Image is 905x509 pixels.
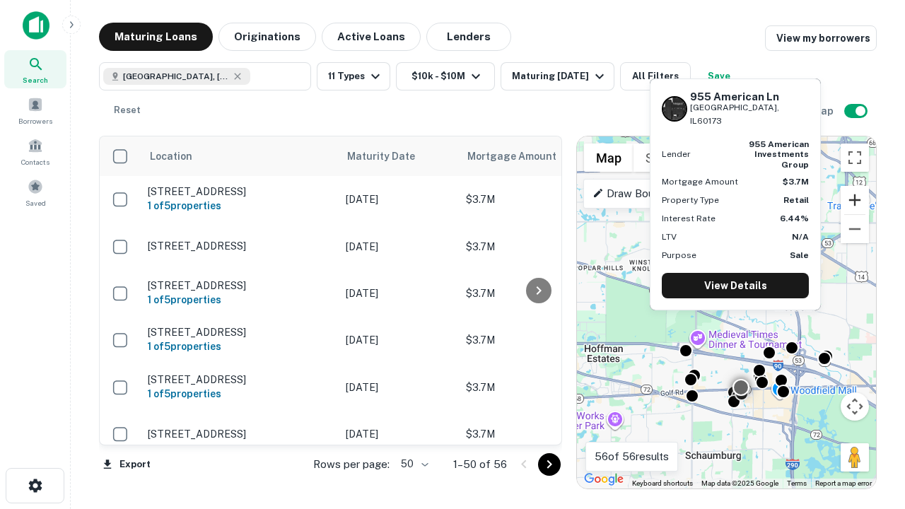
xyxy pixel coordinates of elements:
p: [DATE] [346,380,452,395]
p: 1–50 of 56 [453,456,507,473]
h6: 1 of 5 properties [148,339,332,354]
a: Terms [787,479,807,487]
p: [DATE] [346,239,452,255]
button: Show street map [584,144,633,172]
a: Borrowers [4,91,66,129]
p: $3.7M [466,239,607,255]
th: Location [141,136,339,176]
a: Search [4,50,66,88]
div: Maturing [DATE] [512,68,608,85]
p: [DATE] [346,286,452,301]
p: Rows per page: [313,456,390,473]
button: Maturing [DATE] [501,62,614,90]
p: [DATE] [346,332,452,348]
p: [STREET_ADDRESS] [148,373,332,386]
th: Mortgage Amount [459,136,614,176]
button: Zoom in [841,186,869,214]
strong: 6.44% [780,213,809,223]
p: $3.7M [466,332,607,348]
p: $3.7M [466,426,607,442]
p: Draw Boundary [592,185,681,202]
strong: Sale [790,250,809,260]
p: $3.7M [466,286,607,301]
p: [STREET_ADDRESS] [148,240,332,252]
h6: 955 American Ln [690,90,809,103]
strong: N/A [792,232,809,242]
a: Contacts [4,132,66,170]
span: Mortgage Amount [467,148,575,165]
button: Go to next page [538,453,561,476]
a: View Details [662,273,809,298]
div: 0 0 [577,136,876,488]
button: Reset [105,96,150,124]
th: Maturity Date [339,136,459,176]
button: Save your search to get updates of matches that match your search criteria. [696,62,742,90]
span: Contacts [21,156,49,168]
button: Active Loans [322,23,421,51]
p: $3.7M [466,380,607,395]
button: Keyboard shortcuts [632,479,693,488]
p: Property Type [662,194,719,206]
span: Saved [25,197,46,209]
button: All Filters [620,62,691,90]
p: [STREET_ADDRESS] [148,326,332,339]
a: View my borrowers [765,25,877,51]
button: Lenders [426,23,511,51]
p: 56 of 56 results [595,448,669,465]
button: Drag Pegman onto the map to open Street View [841,443,869,472]
button: Maturing Loans [99,23,213,51]
a: Saved [4,173,66,211]
p: $3.7M [466,192,607,207]
a: Open this area in Google Maps (opens a new window) [580,470,627,488]
p: Interest Rate [662,212,716,225]
img: capitalize-icon.png [23,11,49,40]
button: 11 Types [317,62,390,90]
img: Google [580,470,627,488]
strong: 955 american investments group [749,139,809,170]
p: [GEOGRAPHIC_DATA], IL60173 [690,101,809,128]
p: Lender [662,148,691,160]
button: Toggle fullscreen view [841,144,869,172]
p: [STREET_ADDRESS] [148,185,332,198]
p: Purpose [662,249,696,262]
button: $10k - $10M [396,62,495,90]
h6: 1 of 5 properties [148,386,332,402]
p: LTV [662,230,677,243]
button: Originations [218,23,316,51]
button: Export [99,454,154,475]
p: Mortgage Amount [662,175,738,188]
p: [DATE] [346,192,452,207]
span: Search [23,74,48,86]
p: [DATE] [346,426,452,442]
button: Show satellite imagery [633,144,703,172]
span: Location [149,148,192,165]
span: Map data ©2025 Google [701,479,778,487]
div: 50 [395,454,431,474]
span: Borrowers [18,115,52,127]
iframe: Chat Widget [834,351,905,419]
button: Zoom out [841,215,869,243]
p: [STREET_ADDRESS] [148,428,332,440]
h6: 1 of 5 properties [148,198,332,213]
a: Report a map error [815,479,872,487]
span: [GEOGRAPHIC_DATA], [GEOGRAPHIC_DATA] [123,70,229,83]
strong: Retail [783,195,809,205]
span: Maturity Date [347,148,433,165]
strong: $3.7M [783,177,809,187]
p: [STREET_ADDRESS] [148,279,332,292]
h6: 1 of 5 properties [148,292,332,308]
